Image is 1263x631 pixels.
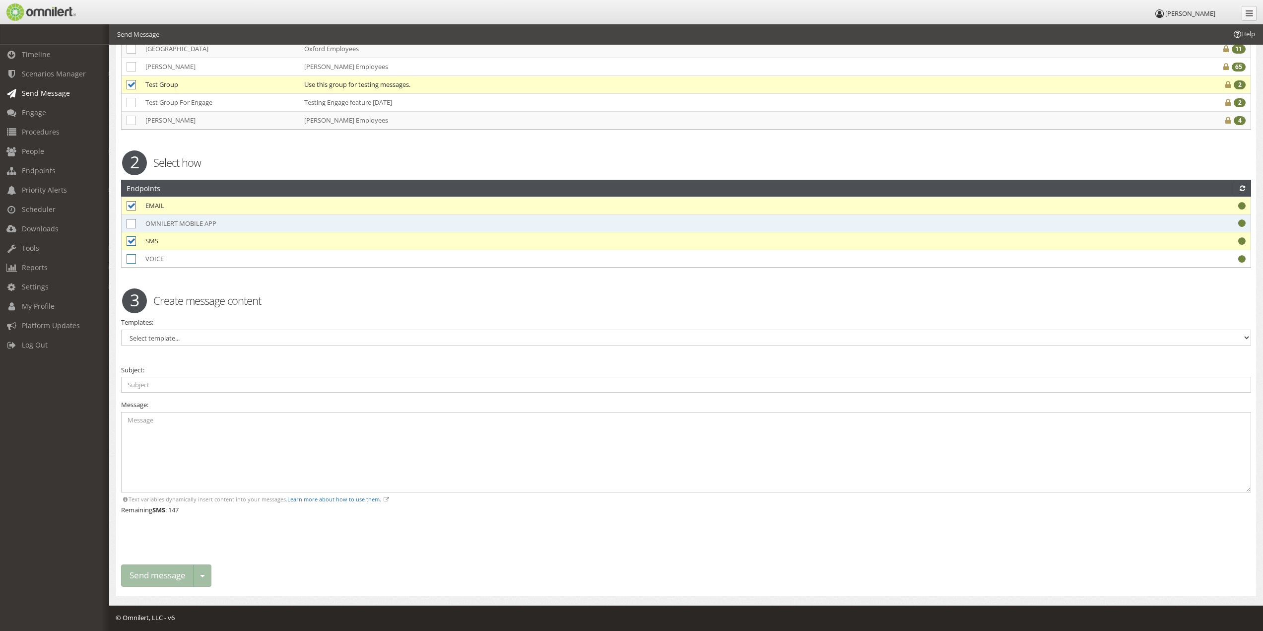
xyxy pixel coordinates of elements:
div: 4 [1234,116,1246,125]
td: SMS [140,232,1055,250]
td: VOICE [140,250,1055,267]
td: EMAIL [140,197,1055,214]
span: Reports [22,263,48,272]
span: Downloads [22,224,59,233]
td: [PERSON_NAME] Employees [299,111,1166,129]
span: Scheduler [22,205,56,214]
span: Settings [22,282,49,291]
label: Message: [121,400,148,410]
span: Help [1232,29,1255,39]
i: Private [1223,64,1229,70]
input: Subject [121,377,1251,393]
i: Working properly. [1238,220,1246,226]
strong: SMS [152,505,165,514]
td: Use this group for testing messages. [299,75,1166,93]
img: Omnilert [5,3,76,21]
span: Endpoints [22,166,56,175]
td: Testing Engage feature [DATE] [299,93,1166,111]
i: Private [1225,99,1231,106]
td: Test Group For Engage [140,93,299,111]
i: Working properly. [1238,256,1246,262]
span: Priority Alerts [22,185,67,195]
h2: Select how [115,155,1258,170]
span: © Omnilert, LLC - v6 [116,613,175,622]
div: Text variables dynamically insert content into your messages. [121,495,1251,503]
i: Private [1225,81,1231,88]
td: [PERSON_NAME] [140,111,299,129]
h2: Create message content [115,293,1258,308]
span: Platform Updates [22,321,80,330]
span: Log Out [22,340,48,350]
div: 65 [1232,63,1246,71]
h2: Endpoints [127,180,160,196]
span: Timeline [22,50,51,59]
td: Oxford Employees [299,40,1166,58]
span: Procedures [22,127,60,137]
label: Templates: [121,318,153,327]
li: Send Message [117,30,159,39]
div: 2 [1234,98,1246,107]
span: Send Message [22,88,70,98]
td: OMNILERT MOBILE APP [140,214,1055,232]
td: Test Group [140,75,299,93]
span: 3 [122,288,147,313]
span: Scenarios Manager [22,69,86,78]
span: Remaining : [121,505,167,514]
i: Private [1223,46,1229,52]
span: 147 [168,505,179,514]
i: Working properly. [1238,238,1246,244]
span: My Profile [22,301,55,311]
td: [PERSON_NAME] Employees [299,58,1166,75]
span: Tools [22,243,39,253]
div: 11 [1232,45,1246,54]
a: Learn more about how to use them. [287,495,381,503]
i: Working properly. [1238,203,1246,209]
span: [PERSON_NAME] [1165,9,1215,18]
span: Help [22,7,43,16]
td: [GEOGRAPHIC_DATA] [140,40,299,58]
label: Subject: [121,365,144,375]
a: Collapse Menu [1242,6,1257,21]
td: [PERSON_NAME] [140,58,299,75]
span: Engage [22,108,46,117]
i: Private [1225,117,1231,124]
span: People [22,146,44,156]
div: 2 [1234,80,1246,89]
span: 2 [122,150,147,175]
